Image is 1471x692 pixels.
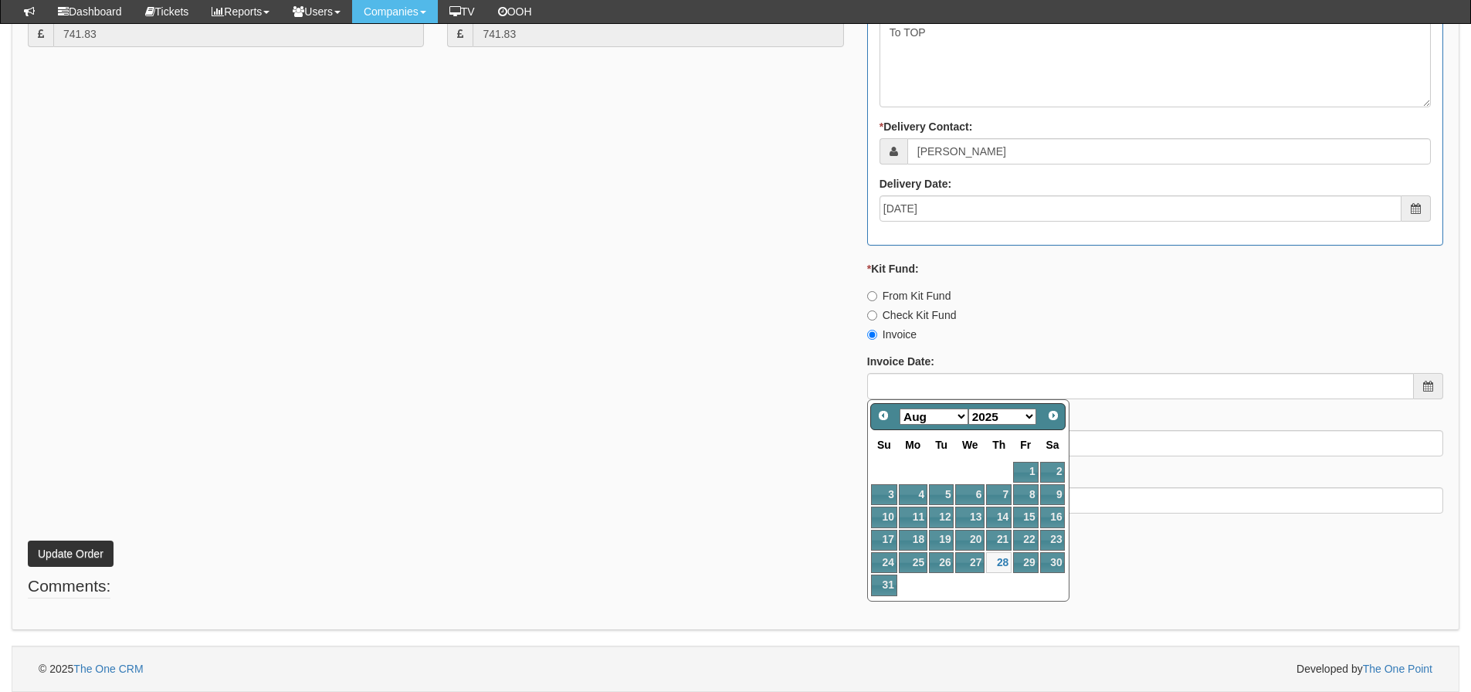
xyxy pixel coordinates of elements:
[899,507,927,527] a: 11
[986,552,1012,573] a: 28
[867,288,951,304] label: From Kit Fund
[929,530,954,551] a: 19
[992,439,1005,451] span: Thursday
[867,310,877,321] input: Check Kit Fund
[1040,484,1066,505] a: 9
[1013,530,1038,551] a: 22
[877,409,890,422] span: Prev
[935,439,947,451] span: Tuesday
[1046,439,1059,451] span: Saturday
[1020,439,1031,451] span: Friday
[867,261,919,276] label: Kit Fund:
[877,439,891,451] span: Sunday
[867,354,934,369] label: Invoice Date:
[962,439,978,451] span: Wednesday
[867,330,877,340] input: Invoice
[929,484,954,505] a: 5
[871,484,897,505] a: 3
[871,507,897,527] a: 10
[1042,405,1064,427] a: Next
[880,119,973,134] label: Delivery Contact:
[1040,462,1066,483] a: 2
[899,552,927,573] a: 25
[986,507,1012,527] a: 14
[955,530,985,551] a: 20
[1296,661,1432,677] span: Developed by
[899,484,927,505] a: 4
[867,291,877,301] input: From Kit Fund
[73,663,143,675] a: The One CRM
[929,507,954,527] a: 12
[899,530,927,551] a: 18
[880,19,1431,107] textarea: To TOP
[1013,507,1038,527] a: 15
[880,176,951,192] label: Delivery Date:
[1013,462,1038,483] a: 1
[986,484,1012,505] a: 7
[28,541,114,567] button: Update Order
[1040,507,1066,527] a: 16
[955,484,985,505] a: 6
[28,575,110,599] legend: Comments:
[871,530,897,551] a: 17
[1013,552,1038,573] a: 29
[873,405,894,427] a: Prev
[929,552,954,573] a: 26
[1013,484,1038,505] a: 8
[1047,409,1059,422] span: Next
[955,552,985,573] a: 27
[867,307,957,323] label: Check Kit Fund
[871,575,897,595] a: 31
[1363,663,1432,675] a: The One Point
[871,552,897,573] a: 24
[867,327,917,342] label: Invoice
[905,439,920,451] span: Monday
[1040,552,1066,573] a: 30
[1040,530,1066,551] a: 23
[955,507,985,527] a: 13
[986,530,1012,551] a: 21
[39,663,144,675] span: © 2025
